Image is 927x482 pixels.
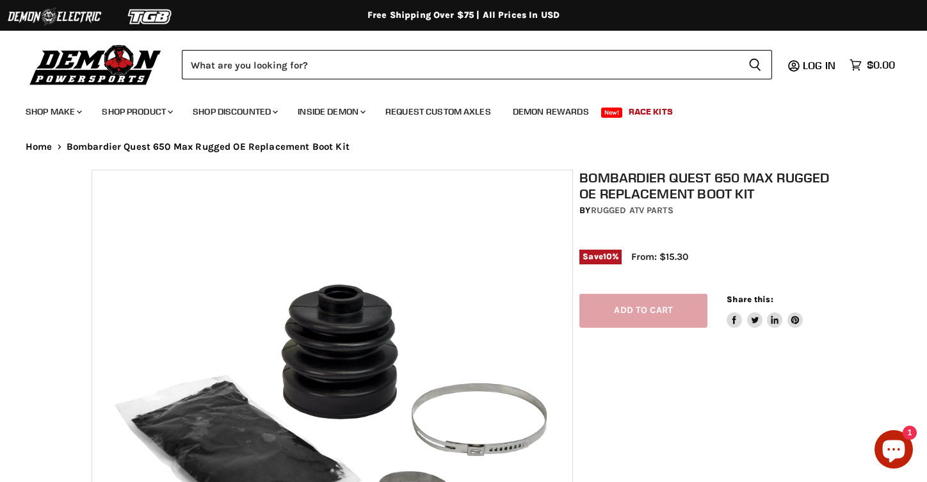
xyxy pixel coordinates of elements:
[16,99,90,125] a: Shop Make
[803,59,835,72] span: Log in
[727,294,803,328] aside: Share this:
[182,50,738,79] input: Search
[579,204,842,218] div: by
[26,141,52,152] a: Home
[867,59,895,71] span: $0.00
[102,4,198,29] img: TGB Logo 2
[727,294,773,304] span: Share this:
[619,99,682,125] a: Race Kits
[376,99,501,125] a: Request Custom Axles
[503,99,599,125] a: Demon Rewards
[16,93,892,125] ul: Main menu
[797,60,843,71] a: Log in
[601,108,623,118] span: New!
[579,250,622,264] span: Save %
[67,141,350,152] span: Bombardier Quest 650 Max Rugged OE Replacement Boot Kit
[579,170,842,202] h1: Bombardier Quest 650 Max Rugged OE Replacement Boot Kit
[183,99,286,125] a: Shop Discounted
[738,50,772,79] button: Search
[26,42,166,87] img: Demon Powersports
[631,251,688,262] span: From: $15.30
[92,99,181,125] a: Shop Product
[182,50,772,79] form: Product
[871,430,917,472] inbox-online-store-chat: Shopify online store chat
[603,252,612,261] span: 10
[591,205,673,216] a: Rugged ATV Parts
[843,56,901,74] a: $0.00
[6,4,102,29] img: Demon Electric Logo 2
[288,99,373,125] a: Inside Demon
